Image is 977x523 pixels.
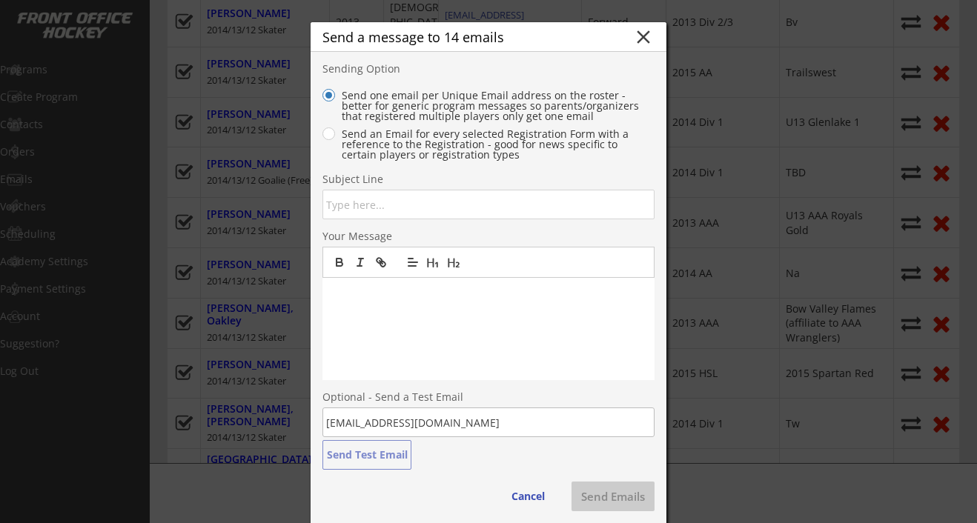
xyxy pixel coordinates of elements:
[337,129,655,160] label: Send an Email for every selected Registration Form with a reference to the Registration - good fo...
[632,26,655,48] button: close
[322,30,632,44] div: Send a message to 14 emails
[322,407,655,437] input: Email address
[322,231,427,244] div: Your Message
[322,440,411,470] button: Send Test Email
[322,190,655,219] input: Type here...
[337,90,655,121] label: Send one email per Unique Email address on the roster - better for generic program messages so pa...
[322,64,427,76] div: Sending Option
[322,174,427,187] div: Subject Line
[572,482,655,511] button: Send Emails
[497,482,560,511] button: Cancel
[403,253,423,271] span: Text alignment
[322,392,604,404] div: Optional - Send a Test Email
